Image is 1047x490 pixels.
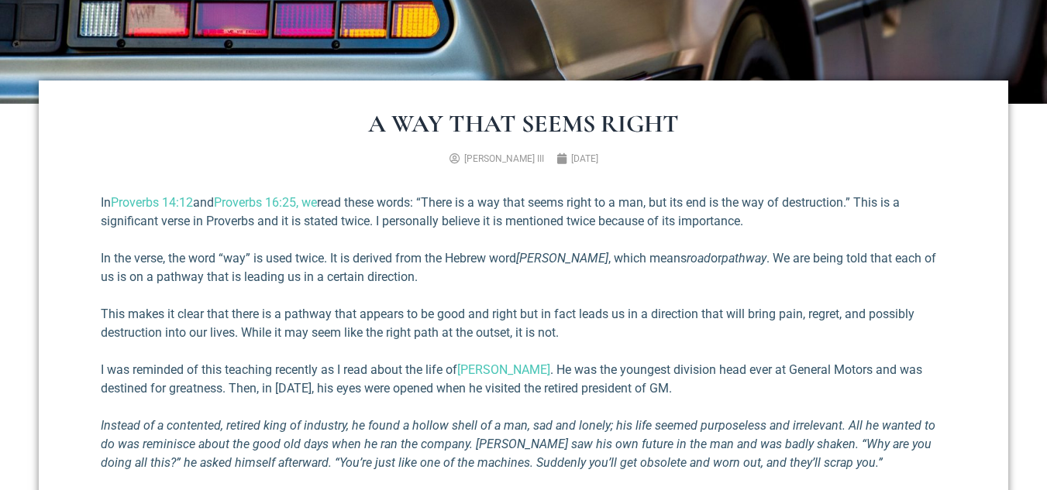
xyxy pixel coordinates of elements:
a: Proverbs 14:12 [111,195,193,210]
a: [DATE] [556,152,598,166]
em: road [687,251,711,266]
p: In the verse, the word “way” is used twice. It is derived from the Hebrew word , which means or .... [101,249,946,286]
a: [PERSON_NAME] [457,362,550,377]
p: In and read these words: “There is a way that seems right to a man, but its end is the way of des... [101,194,946,231]
span: [PERSON_NAME] III [464,153,544,164]
em: pathway [722,251,766,266]
em: Instead of a contented, retired king of industry, he found a hollow shell of a man, sad and lonel... [101,418,935,470]
time: [DATE] [571,153,598,164]
h1: A Way That Seems Right [101,111,946,136]
p: This makes it clear that there is a pathway that appears to be good and right but in fact leads u... [101,305,946,342]
a: Proverbs 16:25, we [214,195,317,210]
p: I was reminded of this teaching recently as I read about the life of . He was the youngest divisi... [101,361,946,398]
em: [PERSON_NAME] [516,251,608,266]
